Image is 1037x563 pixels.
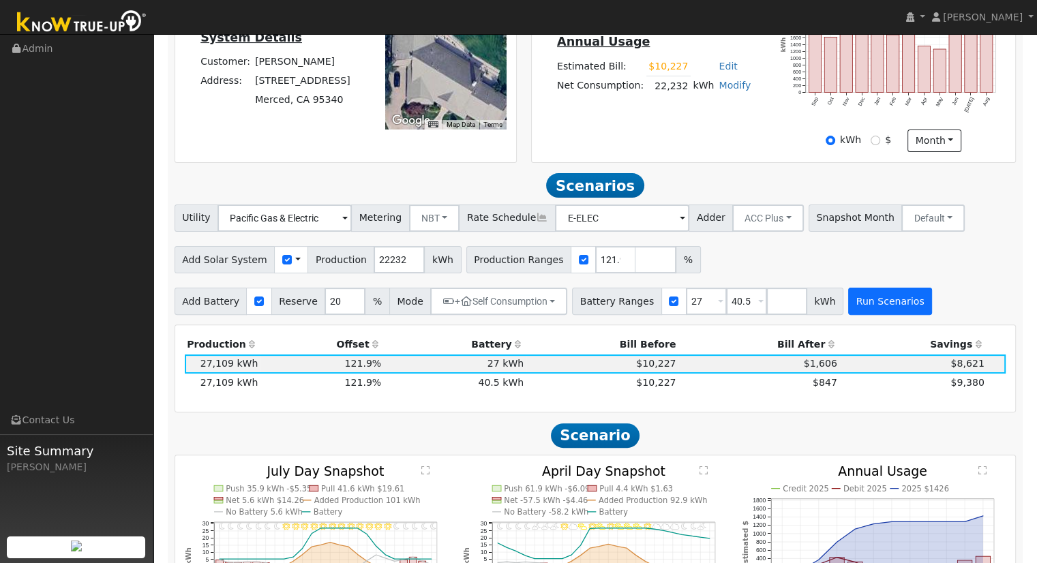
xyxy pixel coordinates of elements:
rect: onclick="" [871,14,884,92]
text: Jan [873,96,882,106]
i: 1PM - PartlyCloudy [615,522,625,530]
circle: onclick="" [421,558,423,560]
i: 7AM - MostlyClear [561,522,569,530]
i: 5PM - Clear [374,522,382,530]
circle: onclick="" [255,558,257,560]
circle: onclick="" [626,547,628,549]
circle: onclick="" [607,543,610,545]
text: 30 [481,520,487,527]
circle: onclick="" [365,560,367,562]
circle: onclick="" [616,527,618,529]
circle: onclick="" [663,529,665,531]
text: Added Production 101 kWh [314,496,421,505]
circle: onclick="" [301,553,303,555]
th: Production [185,335,260,354]
text: 10 [202,549,209,556]
text: April Day Snapshot [542,463,665,478]
circle: onclick="" [365,533,367,535]
u: System Details [200,31,302,44]
i: 2AM - Clear [237,522,243,530]
button: Default [901,204,965,232]
i: 4PM - Clear [365,522,373,530]
circle: onclick="" [909,520,911,522]
text: 600 [756,547,766,553]
i: 8AM - MostlyCloudy [569,522,579,530]
i: 5AM - PartlyCloudy [541,522,551,530]
circle: onclick="" [301,547,303,549]
i: 3AM - Clear [246,522,252,530]
circle: onclick="" [265,561,267,563]
circle: onclick="" [506,560,508,562]
circle: onclick="" [946,520,948,522]
circle: onclick="" [218,558,220,560]
circle: onclick="" [283,558,285,560]
i: 9PM - Clear [412,522,418,530]
span: Rate Schedule [459,204,556,232]
span: $1,606 [804,358,837,369]
text: 1200 [753,521,766,528]
circle: onclick="" [700,536,702,538]
span: Add Solar System [175,246,275,273]
text: 1000 [790,55,801,61]
text: 2025 $1426 [902,483,950,493]
circle: onclick="" [320,543,322,545]
i: 11AM - PartlyCloudy [597,522,606,530]
th: Bill After [678,335,839,354]
rect: onclick="" [809,31,821,93]
td: Address: [198,72,253,91]
span: Scenario [551,423,640,448]
text: 15 [202,541,209,548]
circle: onclick="" [320,527,322,529]
circle: onclick="" [421,560,423,562]
span: Snapshot Month [809,204,903,232]
circle: onclick="" [310,532,312,534]
a: Open this area in Google Maps (opens a new window) [389,112,434,130]
text: 25 [481,527,487,534]
circle: onclick="" [430,558,432,560]
text: 600 [793,69,801,75]
circle: onclick="" [890,520,892,522]
rect: onclick="" [980,5,993,92]
circle: onclick="" [607,527,610,529]
circle: onclick="" [375,545,377,547]
i: 12AM - MostlyClear [497,522,502,530]
text: Sep [810,96,820,107]
circle: onclick="" [506,546,508,548]
circle: onclick="" [357,527,359,529]
i: 3AM - MostlyClear [525,522,530,530]
circle: onclick="" [854,528,856,530]
text: 400 [793,76,801,82]
text: Apr [920,96,929,106]
span: Metering [351,204,410,232]
a: Terms (opens in new tab) [483,121,502,128]
img: Know True-Up [10,7,153,38]
td: Customer: [198,52,253,72]
text: Mar [904,96,914,107]
circle: onclick="" [817,558,820,560]
text: No Battery 5.6 kWh [226,507,303,517]
span: Add Battery [175,288,247,315]
input: kWh [826,136,835,145]
i: 12PM - MostlyClear [607,522,614,530]
a: Modify [719,80,751,91]
i: 11AM - Clear [319,522,327,530]
circle: onclick="" [672,531,674,533]
td: Net Consumption: [554,76,646,96]
i: 3PM - PartlyCloudy [633,522,643,530]
circle: onclick="" [635,527,637,529]
input: Select a Rate Schedule [555,204,689,232]
i: 5AM - Clear [265,522,270,530]
i: 11PM - Clear [431,522,436,530]
label: kWh [840,133,861,147]
circle: onclick="" [384,553,386,556]
circle: onclick="" [571,553,573,556]
circle: onclick="" [338,527,340,529]
label: $ [885,133,891,147]
i: 4PM - MostlyClear [644,522,651,530]
i: 6AM - PartlyCloudy [551,522,560,530]
text: Annual Usage [838,463,927,478]
i: 12PM - Clear [329,522,336,530]
td: 27 kWh [384,354,526,374]
circle: onclick="" [292,556,294,558]
text:  [421,465,430,474]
